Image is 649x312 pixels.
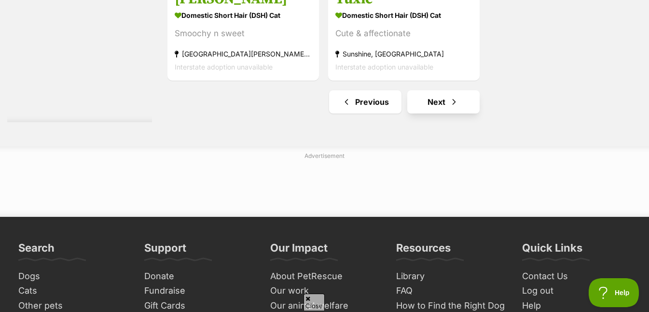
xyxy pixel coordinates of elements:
[266,269,383,284] a: About PetRescue
[396,241,451,260] h3: Resources
[175,27,312,40] div: Smoochy n sweet
[329,90,401,113] a: Previous page
[392,284,509,298] a: FAQ
[18,241,55,260] h3: Search
[335,47,472,60] strong: Sunshine, [GEOGRAPHIC_DATA]
[518,269,635,284] a: Contact Us
[144,241,186,260] h3: Support
[407,90,480,113] a: Next page
[335,63,433,71] span: Interstate adoption unavailable
[270,241,328,260] h3: Our Impact
[175,8,312,22] strong: Domestic Short Hair (DSH) Cat
[175,63,273,71] span: Interstate adoption unavailable
[589,278,639,307] iframe: Help Scout Beacon - Open
[518,284,635,298] a: Log out
[140,284,257,298] a: Fundraise
[166,90,642,113] nav: Pagination
[140,269,257,284] a: Donate
[175,47,312,60] strong: [GEOGRAPHIC_DATA][PERSON_NAME][GEOGRAPHIC_DATA]
[304,294,325,311] span: Close
[522,241,582,260] h3: Quick Links
[266,284,383,298] a: Our work
[14,284,131,298] a: Cats
[392,269,509,284] a: Library
[14,269,131,284] a: Dogs
[335,8,472,22] strong: Domestic Short Hair (DSH) Cat
[335,27,472,40] div: Cute & affectionate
